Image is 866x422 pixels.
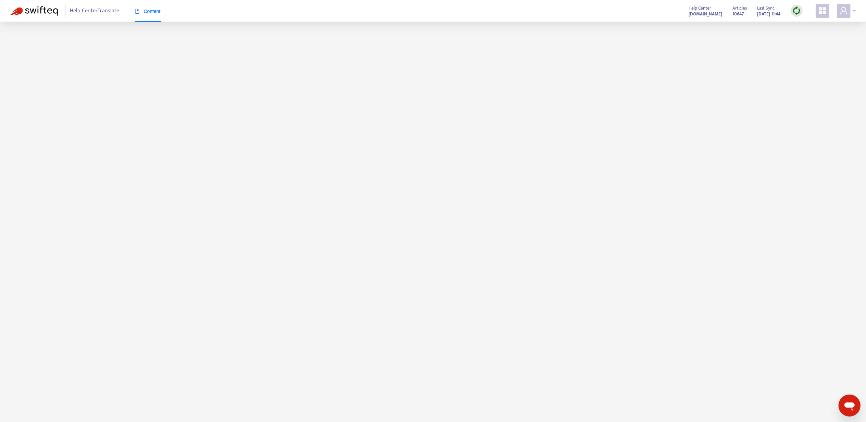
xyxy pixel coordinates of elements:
strong: 10647 [732,10,744,18]
img: Swifteq [10,6,58,16]
span: Articles [732,4,747,12]
span: Help Center Translate [70,4,120,17]
strong: [DATE] 11:44 [757,10,780,18]
span: book [135,9,140,14]
img: sync.dc5367851b00ba804db3.png [792,7,801,15]
span: Last Sync [757,4,775,12]
span: appstore [818,7,827,15]
iframe: Button to launch messaging window [839,395,861,417]
span: user [840,7,848,15]
a: [DOMAIN_NAME] [689,10,722,18]
span: Help Center [689,4,711,12]
span: Content [135,9,161,14]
